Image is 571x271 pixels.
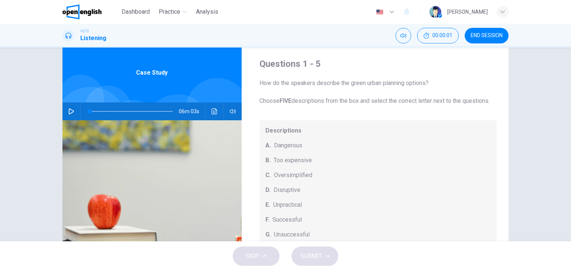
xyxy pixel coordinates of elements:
[274,156,312,165] span: Too expensive
[273,200,302,209] span: Unpractical
[259,58,497,70] h4: Questions 1 - 5
[265,156,271,165] span: B.
[429,6,441,18] img: Profile picture
[265,215,270,224] span: F.
[396,28,411,43] div: Mute
[179,102,205,120] span: 06m 03s
[62,4,119,19] a: OpenEnglish logo
[136,68,168,77] span: Case Study
[122,7,150,16] span: Dashboard
[274,171,312,180] span: Oversimplified
[465,28,509,43] button: END SESSION
[274,230,310,239] span: Unsuccessful
[259,79,497,105] span: How do the speakers describe the green urban planning options? Choose descriptions from the box a...
[265,126,491,135] span: Descriptions
[265,141,271,150] span: A.
[432,33,452,39] span: 00:00:01
[80,34,106,43] h1: Listening
[274,141,302,150] span: Dangerous
[471,33,503,39] span: END SESSION
[209,102,220,120] button: Click to see the audio transcription
[447,7,488,16] div: [PERSON_NAME]
[417,28,459,43] button: 00:00:01
[274,186,300,195] span: Disruptive
[265,186,271,195] span: D.
[265,230,271,239] span: G.
[265,200,270,209] span: E.
[196,7,218,16] span: Analysis
[80,29,89,34] span: IELTS
[156,5,190,19] button: Practice
[193,5,221,19] button: Analysis
[119,5,153,19] button: Dashboard
[62,4,101,19] img: OpenEnglish logo
[375,9,384,15] img: en
[265,171,271,180] span: C.
[272,215,302,224] span: Successful
[159,7,180,16] span: Practice
[280,97,291,104] b: FIVE
[417,28,459,43] div: Hide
